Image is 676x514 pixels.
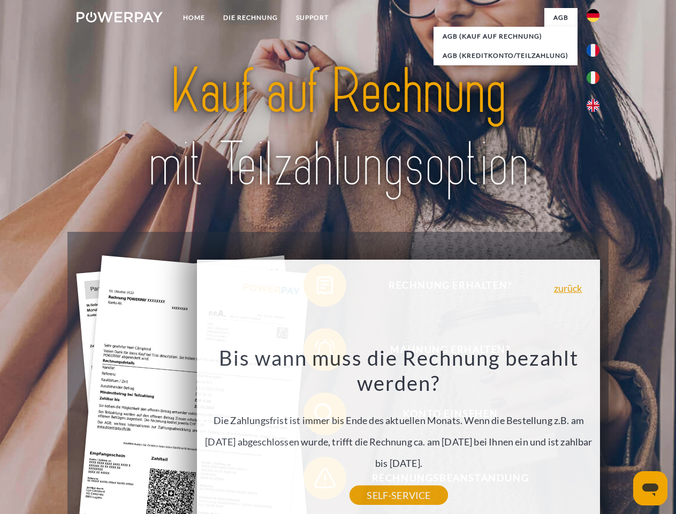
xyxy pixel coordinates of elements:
[587,9,599,22] img: de
[174,8,214,27] a: Home
[77,12,163,22] img: logo-powerpay-white.svg
[203,345,594,396] h3: Bis wann muss die Rechnung bezahlt werden?
[287,8,338,27] a: SUPPORT
[633,471,667,505] iframe: Schaltfläche zum Öffnen des Messaging-Fensters
[214,8,287,27] a: DIE RECHNUNG
[587,71,599,84] img: it
[203,345,594,495] div: Die Zahlungsfrist ist immer bis Ende des aktuellen Monats. Wenn die Bestellung z.B. am [DATE] abg...
[544,8,578,27] a: agb
[350,486,447,505] a: SELF-SERVICE
[554,283,582,293] a: zurück
[434,27,578,46] a: AGB (Kauf auf Rechnung)
[587,99,599,112] img: en
[587,44,599,57] img: fr
[102,51,574,205] img: title-powerpay_de.svg
[434,46,578,65] a: AGB (Kreditkonto/Teilzahlung)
